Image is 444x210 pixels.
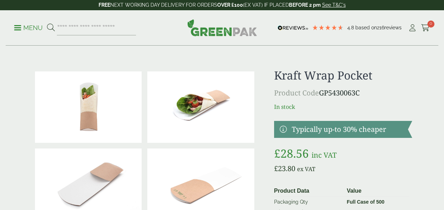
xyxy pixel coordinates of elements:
[355,25,377,30] span: Based on
[297,165,315,173] span: ex VAT
[289,2,321,8] strong: BEFORE 2 pm
[274,88,319,98] span: Product Code
[344,185,409,197] th: Value
[421,23,430,33] a: 0
[187,19,257,36] img: GreenPak Supplies
[427,21,434,28] span: 0
[271,197,344,208] td: Packaging Qty
[312,24,344,31] div: 4.79 Stars
[408,24,417,31] i: My Account
[384,25,402,30] span: reviews
[35,71,142,143] img: 5430063C Kraft Tortilla Wrap Pocket TS1 With Wrap
[347,199,385,205] strong: Full Case of 500
[274,164,295,173] bdi: 23.80
[274,103,412,111] p: In stock
[14,24,43,31] a: Menu
[274,69,412,82] h1: Kraft Wrap Pocket
[377,25,384,30] span: 216
[347,25,355,30] span: 4.8
[14,24,43,32] p: Menu
[274,164,278,173] span: £
[312,150,337,160] span: inc VAT
[274,146,280,161] span: £
[271,185,344,197] th: Product Data
[322,2,346,8] a: See T&C's
[274,88,412,98] p: GP5430063C
[217,2,243,8] strong: OVER £100
[99,2,110,8] strong: FREE
[274,146,309,161] bdi: 28.56
[147,71,254,143] img: 5430063C Kraft Tortilla Wrap Pocket TS1 With Wrap V2
[278,25,308,30] img: REVIEWS.io
[421,24,430,31] i: Cart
